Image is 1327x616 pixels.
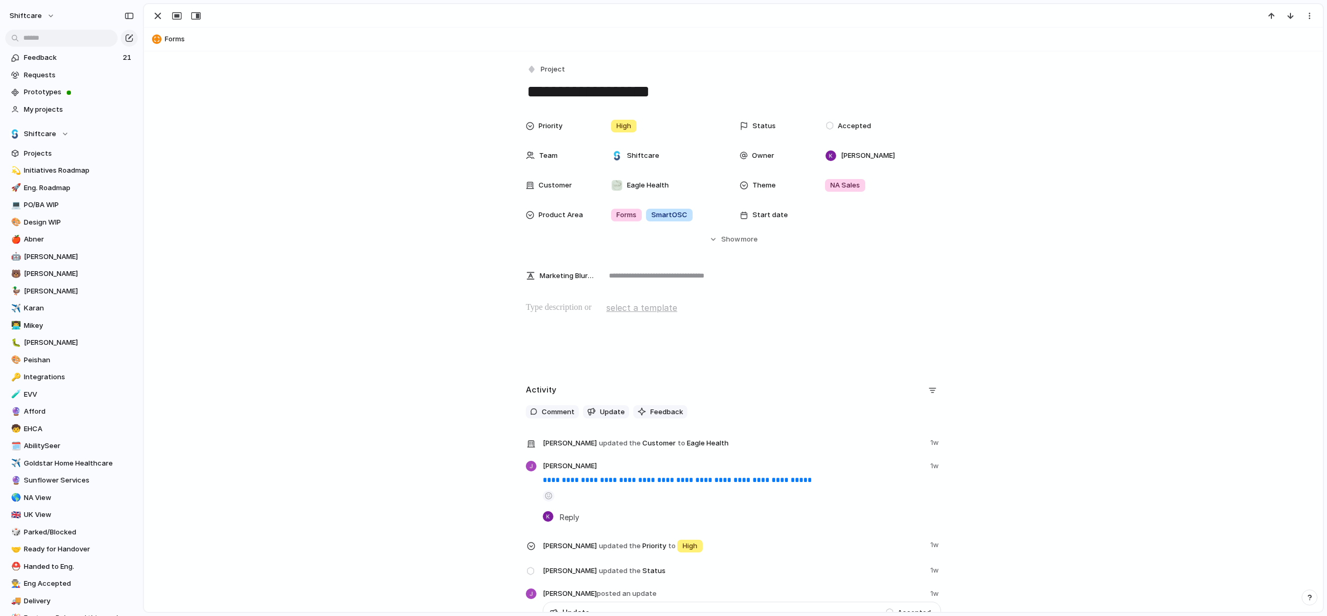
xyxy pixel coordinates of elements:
span: NA Sales [830,180,860,191]
a: 🐻[PERSON_NAME] [5,266,138,282]
button: ⛑️ [10,561,20,572]
span: Ready for Handover [24,544,134,555]
span: Handed to Eng. [24,561,134,572]
span: 21 [123,52,133,63]
button: 🍎 [10,234,20,245]
span: Status [543,563,924,578]
button: 🧪 [10,389,20,400]
a: 🔮Afford [5,404,138,419]
span: Shiftcare [627,150,659,161]
a: 🔮Sunflower Services [5,472,138,488]
span: to [668,541,676,551]
div: 🎨 [11,216,19,228]
div: 🇬🇧 [11,509,19,521]
span: My projects [24,104,134,115]
a: 🗓️AbilitySeer [5,438,138,454]
span: Owner [752,150,774,161]
span: 1w [930,588,941,599]
span: [PERSON_NAME] [543,588,657,599]
button: 💫 [10,165,20,176]
button: 💻 [10,200,20,210]
div: 🤝 [11,543,19,556]
div: 🧪 [11,388,19,400]
button: shiftcare [5,7,60,24]
button: Shiftcare [5,126,138,142]
span: High [683,541,697,551]
button: 🎨 [10,217,20,228]
span: updated the [599,566,641,576]
span: [PERSON_NAME] [543,461,597,471]
span: 1w [930,538,941,550]
span: 1w [930,563,941,576]
div: 🚚 [11,595,19,607]
a: ✈️Karan [5,300,138,316]
span: SmartOSC [651,210,687,220]
a: 🧪EVV [5,387,138,403]
a: Projects [5,146,138,162]
span: Priority [543,538,924,553]
span: Delivery [24,596,134,606]
div: 💻 [11,199,19,211]
a: 🔑Integrations [5,369,138,385]
span: [PERSON_NAME] [543,438,597,449]
span: Eng. Roadmap [24,183,134,193]
span: to [678,438,685,449]
button: ✈️ [10,303,20,314]
button: 🚀 [10,183,20,193]
a: 💫Initiatives Roadmap [5,163,138,178]
a: 🤝Ready for Handover [5,541,138,557]
a: 💻PO/BA WIP [5,197,138,213]
div: 🌎NA View [5,490,138,506]
a: 🚀Eng. Roadmap [5,180,138,196]
span: Eng Accepted [24,578,134,589]
button: ✈️ [10,458,20,469]
span: [PERSON_NAME] [24,337,134,348]
span: shiftcare [10,11,42,21]
span: [PERSON_NAME] [24,252,134,262]
span: Shiftcare [24,129,56,139]
a: 👨‍🏭Eng Accepted [5,576,138,592]
div: ⛑️Handed to Eng. [5,559,138,575]
a: Requests [5,67,138,83]
span: Update [600,407,625,417]
span: updated the [599,438,641,449]
span: [PERSON_NAME] [24,286,134,297]
a: My projects [5,102,138,118]
span: 1w [930,435,941,448]
button: 🚚 [10,596,20,606]
span: Show [721,234,740,245]
span: Initiatives Roadmap [24,165,134,176]
button: 👨‍🏭 [10,578,20,589]
div: 🎨Peishan [5,352,138,368]
span: Start date [752,210,788,220]
span: NA View [24,493,134,503]
span: Project [541,64,565,75]
span: posted an update [597,589,657,597]
button: 🤝 [10,544,20,555]
div: ✈️ [11,302,19,315]
span: PO/BA WIP [24,200,134,210]
span: Abner [24,234,134,245]
a: 🍎Abner [5,231,138,247]
a: 🇬🇧UK View [5,507,138,523]
a: 🎲Parked/Blocked [5,524,138,540]
div: 🚚Delivery [5,593,138,609]
span: AbilitySeer [24,441,134,451]
a: 🧒EHCA [5,421,138,437]
button: 🤖 [10,252,20,262]
span: Integrations [24,372,134,382]
span: Forms [616,210,636,220]
div: 💫 [11,165,19,177]
span: more [741,234,758,245]
a: 🦆[PERSON_NAME] [5,283,138,299]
